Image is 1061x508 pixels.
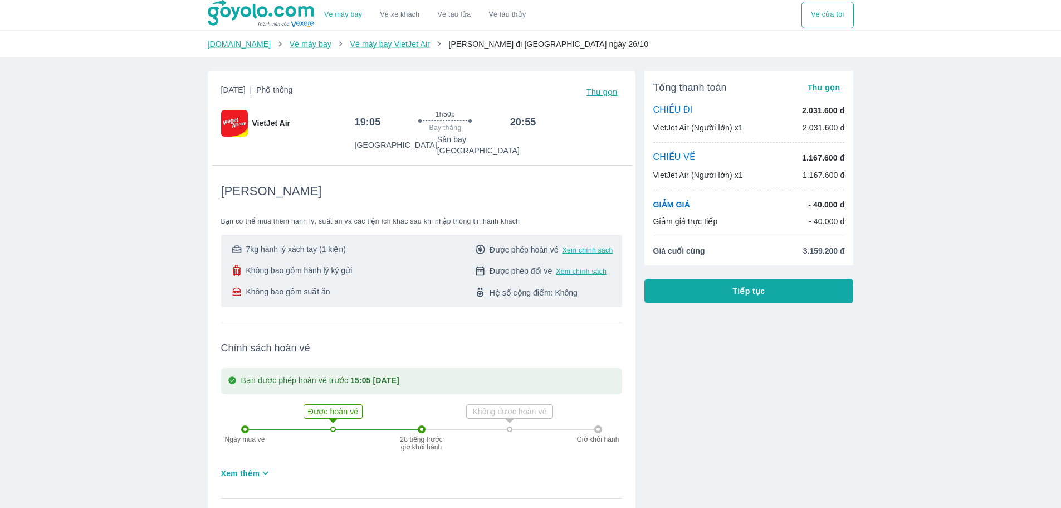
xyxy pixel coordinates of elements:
[256,85,292,94] span: Phổ thông
[246,286,330,297] span: Không bao gồm suất ăn
[217,464,276,482] button: Xem thêm
[221,341,622,355] span: Chính sách hoàn vé
[808,83,840,92] span: Thu gọn
[241,375,399,388] p: Bạn được phép hoàn vé trước
[490,287,578,298] span: Hệ số cộng điểm: Không
[221,183,322,199] span: [PERSON_NAME]
[644,279,854,303] button: Tiếp tục
[252,118,290,129] span: VietJet Air
[246,265,352,276] span: Không bao gồm hành lý ký gửi
[305,406,361,417] p: Được hoàn vé
[354,115,380,129] h6: 19:05
[354,139,437,151] p: [GEOGRAPHIC_DATA]
[510,115,536,129] h6: 20:55
[653,216,718,227] p: Giảm giá trực tiếp
[246,244,345,255] span: 7kg hành lý xách tay (1 kiện)
[208,40,271,49] a: [DOMAIN_NAME]
[350,40,429,49] a: Vé máy bay VietJet Air
[480,2,535,28] button: Vé tàu thủy
[250,85,252,94] span: |
[653,170,743,181] p: VietJet Air (Người lớn) x1
[653,245,705,257] span: Giá cuối cùng
[221,84,293,100] span: [DATE]
[429,2,480,28] a: Vé tàu lửa
[653,81,727,94] span: Tổng thanh toán
[221,468,260,479] span: Xem thêm
[556,267,607,276] button: Xem chính sách
[803,245,845,257] span: 3.159.200 đ
[803,170,845,181] p: 1.167.600 đ
[563,246,613,255] button: Xem chính sách
[380,11,419,19] a: Vé xe khách
[468,406,551,417] p: Không được hoàn vé
[290,40,331,49] a: Vé máy bay
[448,40,648,49] span: [PERSON_NAME] đi [GEOGRAPHIC_DATA] ngày 26/10
[653,152,696,164] p: CHIỀU VỀ
[733,286,765,297] span: Tiếp tục
[586,88,618,96] span: Thu gọn
[802,105,844,116] p: 2.031.600 đ
[221,217,622,226] span: Bạn có thể mua thêm hành lý, suất ăn và các tiện ích khác sau khi nhập thông tin hành khách
[324,11,362,19] a: Vé máy bay
[437,134,536,156] p: Sân bay [GEOGRAPHIC_DATA]
[803,122,845,133] p: 2.031.600 đ
[582,84,622,100] button: Thu gọn
[801,2,853,28] button: Vé của tôi
[490,265,552,277] span: Được phép đổi vé
[220,436,270,443] p: Ngày mua vé
[315,2,535,28] div: choose transportation mode
[801,2,853,28] div: choose transportation mode
[653,104,693,117] p: CHIỀU ĐI
[802,152,844,163] p: 1.167.600 đ
[429,123,462,132] span: Bay thẳng
[808,199,844,210] p: - 40.000 đ
[653,199,690,210] p: GIẢM GIÁ
[399,436,444,451] p: 28 tiếng trước giờ khởi hành
[809,216,845,227] p: - 40.000 đ
[653,122,743,133] p: VietJet Air (Người lớn) x1
[350,376,399,385] strong: 15:05 [DATE]
[803,80,845,95] button: Thu gọn
[573,436,623,443] p: Giờ khởi hành
[208,38,854,50] nav: breadcrumb
[436,110,455,119] span: 1h50p
[490,244,559,255] span: Được phép hoàn vé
